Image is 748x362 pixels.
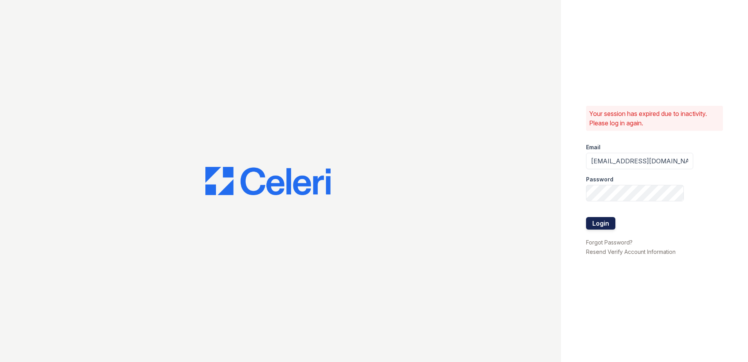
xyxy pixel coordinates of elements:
[586,217,615,230] button: Login
[586,143,601,151] label: Email
[586,248,676,255] a: Resend Verify Account Information
[586,176,613,183] label: Password
[586,239,633,246] a: Forgot Password?
[205,167,331,195] img: CE_Logo_Blue-a8612792a0a2168367f1c8372b55b34899dd931a85d93a1a3d3e32e68fde9ad4.png
[589,109,720,128] p: Your session has expired due to inactivity. Please log in again.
